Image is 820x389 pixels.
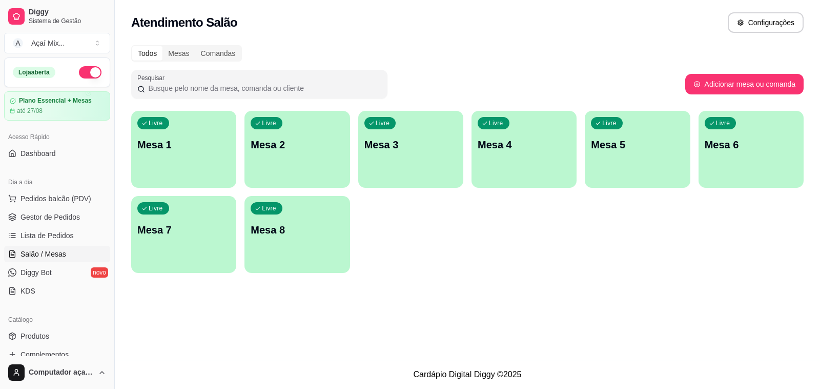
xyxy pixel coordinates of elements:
[4,174,110,190] div: Dia a dia
[79,66,101,79] button: Alterar Status
[13,38,23,48] span: A
[4,33,110,53] button: Select a team
[685,74,804,94] button: Adicionar mesa ou comanda
[591,138,684,152] p: Mesa 5
[137,223,230,237] p: Mesa 7
[145,83,381,93] input: Pesquisar
[4,264,110,281] a: Diggy Botnovo
[489,119,503,127] p: Livre
[20,249,66,259] span: Salão / Mesas
[137,138,230,152] p: Mesa 1
[149,204,163,212] p: Livre
[699,111,804,188] button: LivreMesa 6
[358,111,463,188] button: LivreMesa 3
[251,138,343,152] p: Mesa 2
[4,129,110,145] div: Acesso Rápido
[251,223,343,237] p: Mesa 8
[29,8,106,17] span: Diggy
[131,111,236,188] button: LivreMesa 1
[602,119,617,127] p: Livre
[4,91,110,121] a: Plano Essencial + Mesasaté 27/08
[244,196,350,273] button: LivreMesa 8
[4,360,110,385] button: Computador açaí Mix
[29,368,94,377] span: Computador açaí Mix
[4,4,110,29] a: DiggySistema de Gestão
[132,46,162,61] div: Todos
[20,193,91,204] span: Pedidos balcão (PDV)
[705,138,797,152] p: Mesa 6
[20,286,35,296] span: KDS
[131,196,236,273] button: LivreMesa 7
[4,312,110,328] div: Catálogo
[31,38,65,48] div: Açaí Mix ...
[4,145,110,162] a: Dashboard
[728,12,804,33] button: Configurações
[137,73,168,82] label: Pesquisar
[4,346,110,363] a: Complementos
[29,17,106,25] span: Sistema de Gestão
[19,97,92,105] article: Plano Essencial + Mesas
[149,119,163,127] p: Livre
[20,212,80,222] span: Gestor de Pedidos
[115,360,820,389] footer: Cardápio Digital Diggy © 2025
[4,190,110,207] button: Pedidos balcão (PDV)
[4,209,110,225] a: Gestor de Pedidos
[20,230,74,241] span: Lista de Pedidos
[364,138,457,152] p: Mesa 3
[4,328,110,344] a: Produtos
[20,267,52,278] span: Diggy Bot
[162,46,195,61] div: Mesas
[13,67,55,78] div: Loja aberta
[4,227,110,244] a: Lista de Pedidos
[20,349,69,360] span: Complementos
[716,119,730,127] p: Livre
[195,46,241,61] div: Comandas
[585,111,690,188] button: LivreMesa 5
[262,119,276,127] p: Livre
[471,111,577,188] button: LivreMesa 4
[4,283,110,299] a: KDS
[17,107,43,115] article: até 27/08
[20,331,49,341] span: Produtos
[20,148,56,159] span: Dashboard
[262,204,276,212] p: Livre
[4,246,110,262] a: Salão / Mesas
[478,138,570,152] p: Mesa 4
[376,119,390,127] p: Livre
[131,14,237,31] h2: Atendimento Salão
[244,111,350,188] button: LivreMesa 2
